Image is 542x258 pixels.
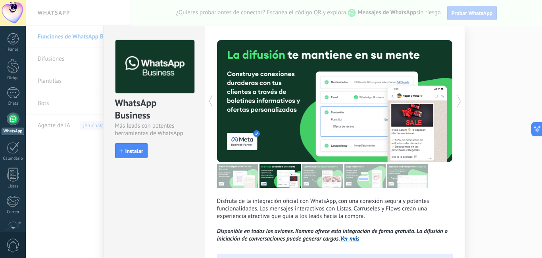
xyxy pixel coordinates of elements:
[115,143,148,158] button: Instalar
[125,147,143,155] font: Instalar
[7,75,18,81] font: Dirige
[115,40,194,94] img: logo_main.png
[217,227,448,243] font: Disponible en todos los aviones. Kommo ofrece esta integración de forma gratuita. La difusión o i...
[8,101,18,106] font: Chats
[259,164,301,188] img: tour_image_cc27419dad425b0ae96c2716632553fa.png
[8,47,18,52] font: Panel
[115,122,183,137] font: Más leads con potentes herramientas de WhatsApp
[115,97,193,122] div: WhatsApp Business
[217,164,258,188] img: tour_image_7a4924cebc22ed9e3259523e50fe4fd6.png
[115,97,159,121] font: WhatsApp Business
[217,197,429,220] font: Disfruta de la integración oficial con WhatsApp, con una conexión segura y potentes funcionalidad...
[4,128,23,134] font: WhatsApp
[340,235,359,243] a: Ver más
[344,164,386,188] img: tour_image_62c9952fc9cf984da8d1d2aa2c453724.png
[387,164,428,188] img: tour_image_cc377002d0016b7ebaeb4dbe65cb2175.png
[8,183,18,189] font: Listas
[3,156,23,161] font: Calendario
[7,209,19,215] font: Correo
[302,164,343,188] img: tour_image_1009fe39f4f058b759f0df5a2b7f6f06.png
